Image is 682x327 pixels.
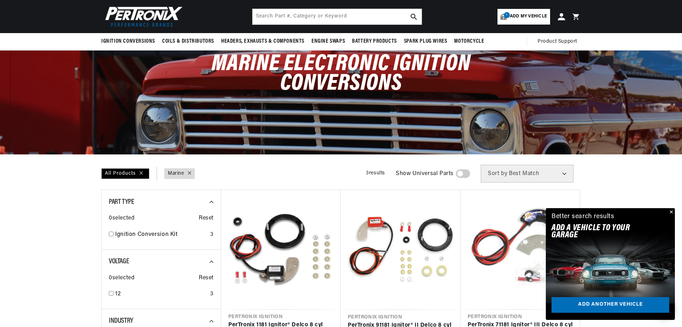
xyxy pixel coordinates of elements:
[159,33,218,50] summary: Coils & Distributors
[252,9,422,25] input: Search Part #, Category or Keyword
[218,33,308,50] summary: Headers, Exhausts & Components
[101,33,159,50] summary: Ignition Conversions
[109,214,134,223] span: 0 selected
[497,9,550,25] a: 1Add my vehicle
[101,4,183,29] img: Pertronix
[352,38,397,45] span: Battery Products
[115,230,207,239] a: Ignition Conversion Kit
[366,170,385,176] span: 3 results
[510,13,547,20] span: Add my vehicle
[162,38,214,45] span: Coils & Distributors
[199,214,214,223] span: Reset
[109,274,134,283] span: 0 selected
[109,199,134,206] span: Part Type
[101,38,155,45] span: Ignition Conversions
[221,38,304,45] span: Headers, Exhausts & Components
[538,38,577,46] span: Product Support
[311,38,345,45] span: Engine Swaps
[396,169,454,179] span: Show Universal Parts
[109,317,133,325] span: Industry
[406,9,422,25] button: search button
[666,208,675,217] button: Close
[212,53,471,95] span: Marine Electronic Ignition Conversions
[488,171,507,176] span: Sort by
[552,212,614,222] div: Better search results
[481,165,574,183] select: Sort by
[552,225,651,239] h2: Add A VEHICLE to your garage
[109,258,129,265] span: Voltage
[168,170,184,178] a: Marine
[348,33,400,50] summary: Battery Products
[504,12,510,18] span: 1
[115,290,207,299] a: 12
[552,297,669,313] a: Add another vehicle
[451,33,487,50] summary: Motorcycle
[199,274,214,283] span: Reset
[400,33,451,50] summary: Spark Plug Wires
[404,38,447,45] span: Spark Plug Wires
[101,168,149,179] div: All Products
[538,33,581,50] summary: Product Support
[308,33,348,50] summary: Engine Swaps
[210,290,214,299] div: 3
[210,230,214,239] div: 3
[454,38,484,45] span: Motorcycle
